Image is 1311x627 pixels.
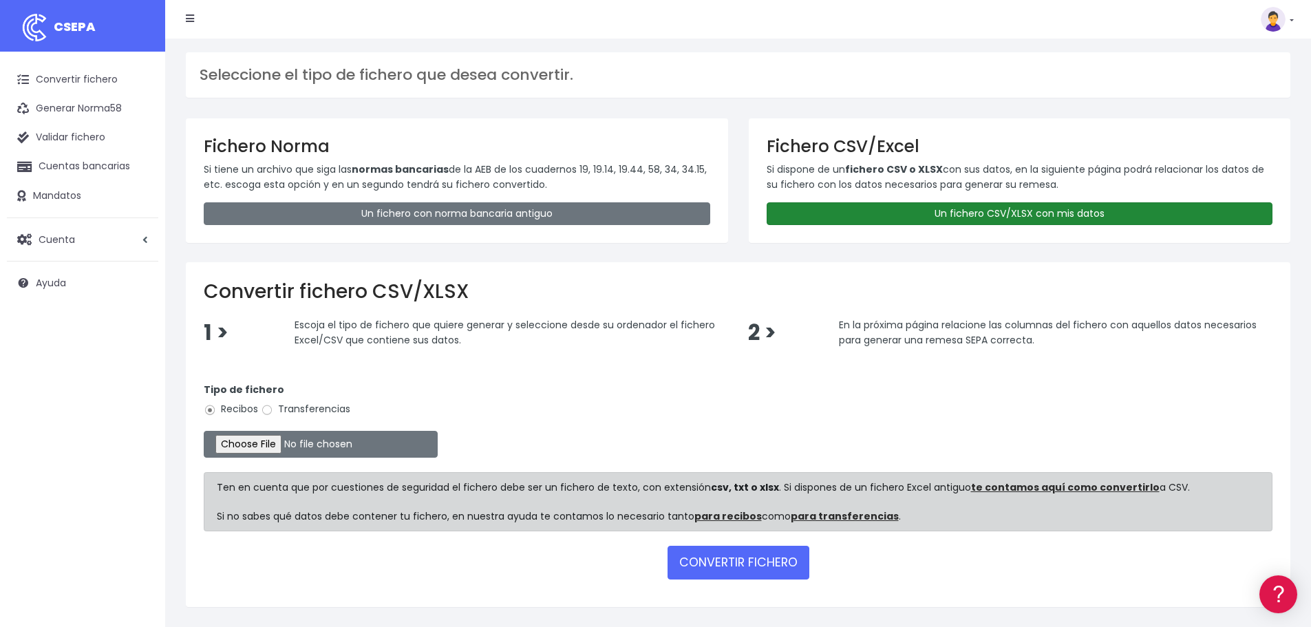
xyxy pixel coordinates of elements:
span: CSEPA [54,18,96,35]
a: Generar Norma58 [7,94,158,123]
img: profile [1261,7,1286,32]
a: Un fichero CSV/XLSX con mis datos [767,202,1273,225]
a: para transferencias [791,509,899,523]
a: Cuenta [7,225,158,254]
div: Facturación [14,273,262,286]
span: Escoja el tipo de fichero que quiere generar y seleccione desde su ordenador el fichero Excel/CSV... [295,318,715,347]
a: Formatos [14,174,262,195]
div: Información general [14,96,262,109]
div: Programadores [14,330,262,343]
div: Ten en cuenta que por cuestiones de seguridad el fichero debe ser un fichero de texto, con extens... [204,472,1272,531]
a: Un fichero con norma bancaria antiguo [204,202,710,225]
h3: Seleccione el tipo de fichero que desea convertir. [200,66,1277,84]
span: Cuenta [39,232,75,246]
span: En la próxima página relacione las columnas del fichero con aquellos datos necesarios para genera... [839,318,1257,347]
a: API [14,352,262,373]
h2: Convertir fichero CSV/XLSX [204,280,1272,304]
a: Validar fichero [7,123,158,152]
a: Información general [14,117,262,138]
a: Videotutoriales [14,217,262,238]
label: Transferencias [261,402,350,416]
p: Si tiene un archivo que siga las de la AEB de los cuadernos 19, 19.14, 19.44, 58, 34, 34.15, etc.... [204,162,710,193]
span: 1 > [204,318,228,348]
a: Ayuda [7,268,158,297]
strong: normas bancarias [352,162,449,176]
a: General [14,295,262,317]
button: Contáctanos [14,368,262,392]
button: CONVERTIR FICHERO [668,546,809,579]
p: Si dispone de un con sus datos, en la siguiente página podrá relacionar los datos de su fichero c... [767,162,1273,193]
strong: csv, txt o xlsx [711,480,779,494]
a: Convertir fichero [7,65,158,94]
a: POWERED BY ENCHANT [189,396,265,410]
a: para recibos [694,509,762,523]
a: Cuentas bancarias [7,152,158,181]
img: logo [17,10,52,45]
a: Problemas habituales [14,195,262,217]
div: Convertir ficheros [14,152,262,165]
a: Mandatos [7,182,158,211]
strong: Tipo de fichero [204,383,284,396]
label: Recibos [204,402,258,416]
h3: Fichero CSV/Excel [767,136,1273,156]
span: Ayuda [36,276,66,290]
h3: Fichero Norma [204,136,710,156]
span: 2 > [748,318,776,348]
a: te contamos aquí como convertirlo [971,480,1160,494]
strong: fichero CSV o XLSX [845,162,943,176]
a: Perfiles de empresas [14,238,262,259]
